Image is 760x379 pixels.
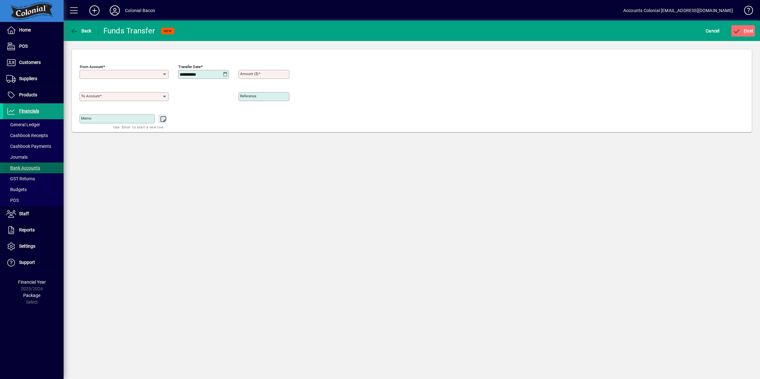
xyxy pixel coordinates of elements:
div: Colonial Bacon [125,5,155,16]
span: Package [23,293,40,298]
a: Customers [3,55,64,71]
app-page-header-button: Back [64,25,99,37]
mat-label: From account [80,65,103,69]
a: Suppliers [3,71,64,87]
a: Support [3,255,64,271]
span: Home [19,27,31,32]
button: Cancel [704,25,721,37]
button: Back [69,25,93,37]
button: Profile [105,5,125,16]
span: Budgets [6,187,27,192]
span: Customers [19,60,41,65]
a: Journals [3,152,64,162]
div: Funds Transfer [103,26,155,36]
span: Settings [19,244,35,249]
span: Reports [19,227,35,232]
a: GST Returns [3,173,64,184]
span: ost [733,28,754,33]
a: Reports [3,222,64,238]
span: Financial Year [18,279,46,285]
span: Staff [19,211,29,216]
span: Bank Accounts [6,165,40,170]
a: Settings [3,238,64,254]
a: Staff [3,206,64,222]
span: Cashbook Payments [6,144,51,149]
span: P [744,28,747,33]
span: Back [70,28,92,33]
span: NEW [164,29,172,33]
a: Budgets [3,184,64,195]
span: Journals [6,155,28,160]
a: General Ledger [3,119,64,130]
mat-label: Transfer date [178,65,201,69]
a: Cashbook Receipts [3,130,64,141]
div: Accounts Colonial [EMAIL_ADDRESS][DOMAIN_NAME] [623,5,733,16]
a: POS [3,195,64,206]
button: Add [84,5,105,16]
span: Products [19,92,37,97]
a: Home [3,22,64,38]
mat-label: Memo [81,116,92,121]
span: Suppliers [19,76,37,81]
span: Cashbook Receipts [6,133,48,138]
span: POS [6,198,19,203]
mat-label: To account [81,94,100,98]
span: Support [19,260,35,265]
span: Financials [19,108,39,114]
a: Cashbook Payments [3,141,64,152]
a: Bank Accounts [3,162,64,173]
span: POS [19,44,28,49]
a: Products [3,87,64,103]
mat-label: Amount ($) [240,72,259,76]
a: POS [3,38,64,54]
span: GST Returns [6,176,35,181]
mat-hint: Use 'Enter' to start a new line [114,123,163,131]
span: General Ledger [6,122,40,127]
mat-label: Reference [240,94,256,98]
button: Post [731,25,755,37]
a: Knowledge Base [739,1,752,22]
span: Cancel [706,26,720,36]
